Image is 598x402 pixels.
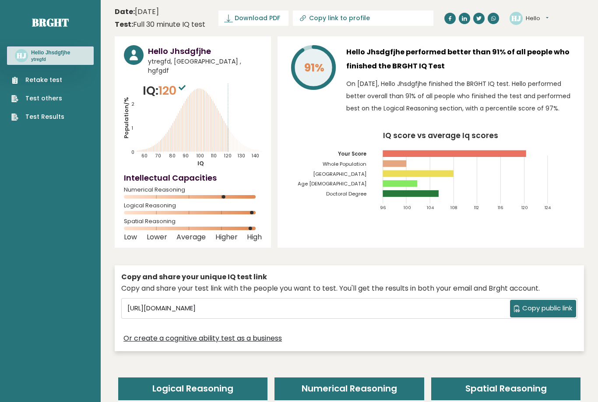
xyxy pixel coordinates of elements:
tspan: IQ score vs average Iq scores [383,130,499,141]
header: Numerical Reasoning [274,377,424,400]
p: ytregfd [31,57,70,63]
tspan: 0 [131,149,134,156]
div: Full 30 minute IQ test [115,19,205,30]
tspan: 116 [498,205,503,210]
b: Test: [115,19,133,29]
a: Retake test [11,75,64,85]
tspan: 140 [251,153,259,159]
span: 120 [158,82,188,99]
span: Numerical Reasoning [124,188,262,192]
tspan: 110 [211,153,217,159]
span: Download PDF [235,14,280,23]
span: ytregfd, [GEOGRAPHIC_DATA] , hgfgdf [148,57,262,75]
tspan: IQ [198,159,204,167]
span: Average [176,235,206,239]
h3: Hello Jhsdgfjhe [148,45,262,57]
tspan: 108 [450,205,457,210]
tspan: 90 [183,153,189,159]
tspan: 104 [427,205,434,210]
span: Spatial Reasoning [124,220,262,223]
h4: Intellectual Capacities [124,172,262,184]
tspan: [GEOGRAPHIC_DATA] [313,171,366,178]
a: Brght [32,15,69,29]
div: Copy and share your test link with the people you want to test. You'll get the results in both yo... [121,283,577,294]
span: Low [124,235,137,239]
a: Test others [11,94,64,103]
tspan: Whole Population [323,160,366,167]
p: On [DATE], Hello Jhsdgfjhe finished the BRGHT IQ test. Hello performed better overall than 91% of... [346,78,575,114]
header: Logical Reasoning [118,377,268,400]
button: Hello [526,14,549,23]
a: Download PDF [218,11,288,26]
tspan: Your Score [338,150,366,157]
h3: Hello Jhsdgfjhe [31,49,70,56]
header: Spatial Reasoning [431,377,581,400]
tspan: 112 [474,205,479,210]
text: HJ [17,50,26,60]
tspan: Population/% [122,97,130,139]
h3: Hello Jhsdgfjhe performed better than 91% of all people who finished the BRGHT IQ Test [346,45,575,73]
tspan: 124 [545,205,551,210]
tspan: 120 [224,153,232,159]
tspan: Doctoral Degree [326,190,366,197]
span: Logical Reasoning [124,204,262,207]
tspan: 130 [237,153,245,159]
tspan: 60 [141,153,148,159]
p: IQ: [143,82,188,100]
tspan: Age [DEMOGRAPHIC_DATA] [298,180,366,187]
tspan: 100 [196,153,204,159]
tspan: 1 [131,125,133,132]
button: Copy public link [510,300,576,317]
span: High [247,235,262,239]
text: HJ [511,13,521,23]
tspan: 100 [404,205,411,210]
span: Higher [215,235,238,239]
tspan: 120 [521,205,528,210]
time: [DATE] [115,7,159,17]
b: Date: [115,7,135,17]
a: Test Results [11,112,64,121]
tspan: 2 [131,101,134,108]
tspan: 91% [304,60,324,75]
tspan: 96 [380,205,386,210]
span: Lower [147,235,167,239]
span: Copy public link [522,303,572,313]
div: Copy and share your unique IQ test link [121,272,577,282]
a: Or create a cognitive ability test as a business [123,333,282,344]
tspan: 70 [155,153,161,159]
tspan: 80 [169,153,176,159]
